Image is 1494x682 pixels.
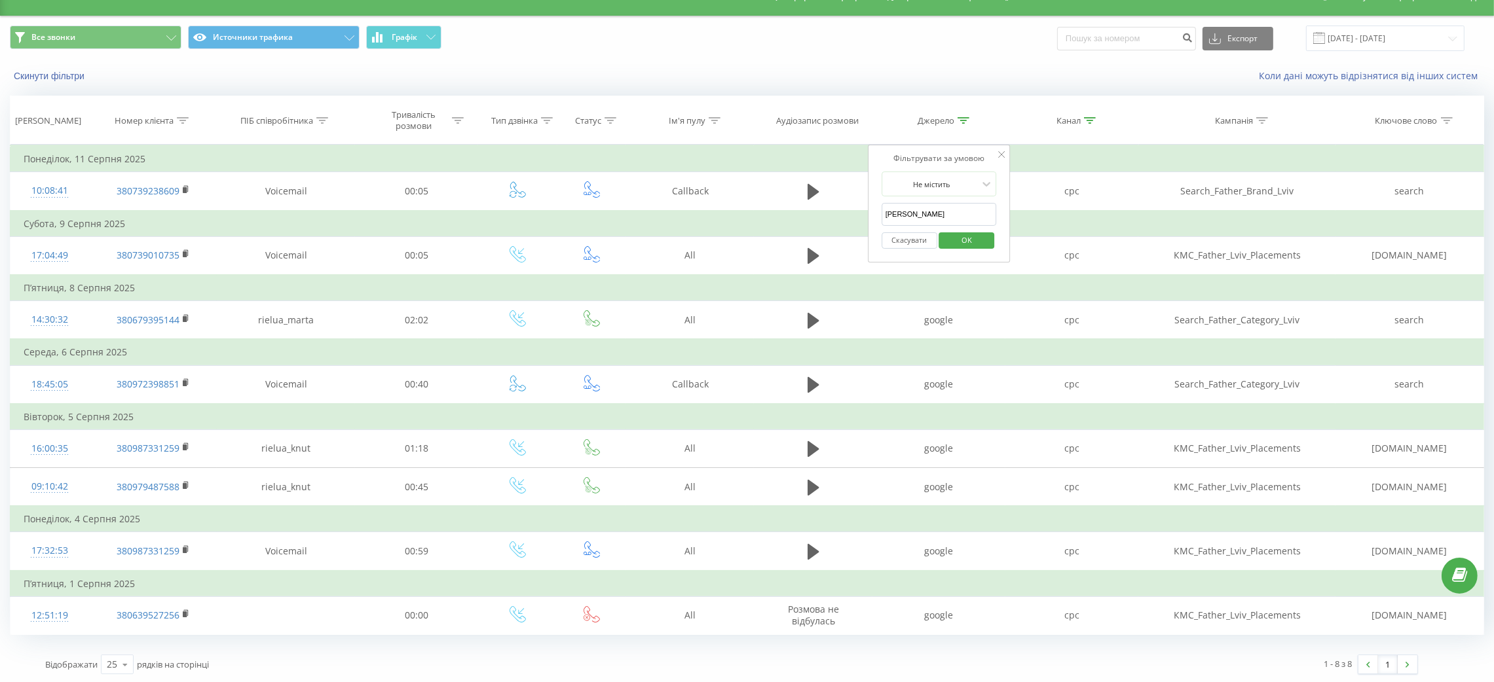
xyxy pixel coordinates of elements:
[355,429,478,467] td: 01:18
[1335,236,1484,275] td: [DOMAIN_NAME]
[882,232,937,249] button: Скасувати
[15,115,81,126] div: [PERSON_NAME]
[1203,27,1273,50] button: Експорт
[115,115,174,126] div: Номер клієнта
[626,596,755,634] td: All
[1324,657,1352,670] div: 1 - 8 з 8
[491,115,538,126] div: Тип дзвінка
[1335,429,1484,467] td: [DOMAIN_NAME]
[366,26,441,49] button: Графік
[10,211,1484,237] td: Субота, 9 Серпня 2025
[626,429,755,467] td: All
[137,658,209,670] span: рядків на сторінці
[10,146,1484,172] td: Понеділок, 11 Серпня 2025
[1138,468,1335,507] td: КМС_Father_Lviv_Placements
[872,365,1005,404] td: google
[1335,596,1484,634] td: [DOMAIN_NAME]
[1335,532,1484,571] td: [DOMAIN_NAME]
[31,32,75,43] span: Все звонки
[24,538,76,564] div: 17:32:53
[117,545,179,557] a: 380987331259
[355,532,478,571] td: 00:59
[626,468,755,507] td: All
[626,532,755,571] td: All
[379,109,449,132] div: Тривалість розмови
[882,203,997,226] input: Введіть значення
[355,468,478,507] td: 00:45
[1335,172,1484,211] td: search
[117,609,179,621] a: 380639527256
[355,596,478,634] td: 00:00
[1138,172,1335,211] td: Search_Father_Brand_Lviv
[355,172,478,211] td: 00:05
[872,301,1005,340] td: google
[240,115,313,126] div: ПІБ співробітника
[1215,115,1253,126] div: Кампанія
[1335,301,1484,340] td: search
[117,185,179,197] a: 380739238609
[1005,172,1138,211] td: cpc
[948,230,985,250] span: OK
[10,404,1484,430] td: Вівторок, 5 Серпня 2025
[1005,468,1138,507] td: cpc
[217,236,355,275] td: Voicemail
[575,115,601,126] div: Статус
[1138,301,1335,340] td: Search_Father_Category_Lviv
[939,232,995,249] button: OK
[217,365,355,404] td: Voicemail
[107,658,117,671] div: 25
[882,152,997,165] div: Фільтрувати за умовою
[1375,115,1438,126] div: Ключове слово
[10,275,1484,301] td: П’ятниця, 8 Серпня 2025
[1138,596,1335,634] td: КМС_Father_Lviv_Placements
[24,243,76,268] div: 17:04:49
[10,506,1484,532] td: Понеділок, 4 Серпня 2025
[1056,115,1081,126] div: Канал
[1335,365,1484,404] td: search
[872,468,1005,507] td: google
[45,658,98,670] span: Відображати
[117,442,179,454] a: 380987331259
[872,429,1005,467] td: google
[10,26,181,49] button: Все звонки
[24,603,76,628] div: 12:51:19
[1005,532,1138,571] td: cpc
[1138,365,1335,404] td: Search_Father_Category_Lviv
[10,339,1484,365] td: Середа, 6 Серпня 2025
[669,115,705,126] div: Ім'я пулу
[24,307,76,332] div: 14:30:32
[626,172,755,211] td: Callback
[355,301,478,340] td: 02:02
[24,178,76,204] div: 10:08:41
[355,365,478,404] td: 00:40
[188,26,360,49] button: Источники трафика
[217,468,355,507] td: rielua_knut
[1378,655,1398,673] a: 1
[24,372,76,397] div: 18:45:05
[117,378,179,390] a: 380972398851
[1259,69,1484,82] a: Коли дані можуть відрізнятися вiд інших систем
[217,172,355,211] td: Voicemail
[1335,468,1484,507] td: [DOMAIN_NAME]
[24,474,76,499] div: 09:10:42
[1005,365,1138,404] td: cpc
[217,532,355,571] td: Voicemail
[872,596,1005,634] td: google
[776,115,859,126] div: Аудіозапис розмови
[10,70,91,82] button: Скинути фільтри
[117,314,179,326] a: 380679395144
[1057,27,1196,50] input: Пошук за номером
[1138,236,1335,275] td: КМС_Father_Lviv_Placements
[1138,429,1335,467] td: КМС_Father_Lviv_Placements
[918,115,954,126] div: Джерело
[1005,236,1138,275] td: cpc
[1005,596,1138,634] td: cpc
[355,236,478,275] td: 00:05
[626,301,755,340] td: All
[217,301,355,340] td: rielua_marta
[1005,301,1138,340] td: cpc
[117,480,179,493] a: 380979487588
[626,365,755,404] td: Callback
[1138,532,1335,571] td: КМС_Father_Lviv_Placements
[788,603,839,627] span: Розмова не відбулась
